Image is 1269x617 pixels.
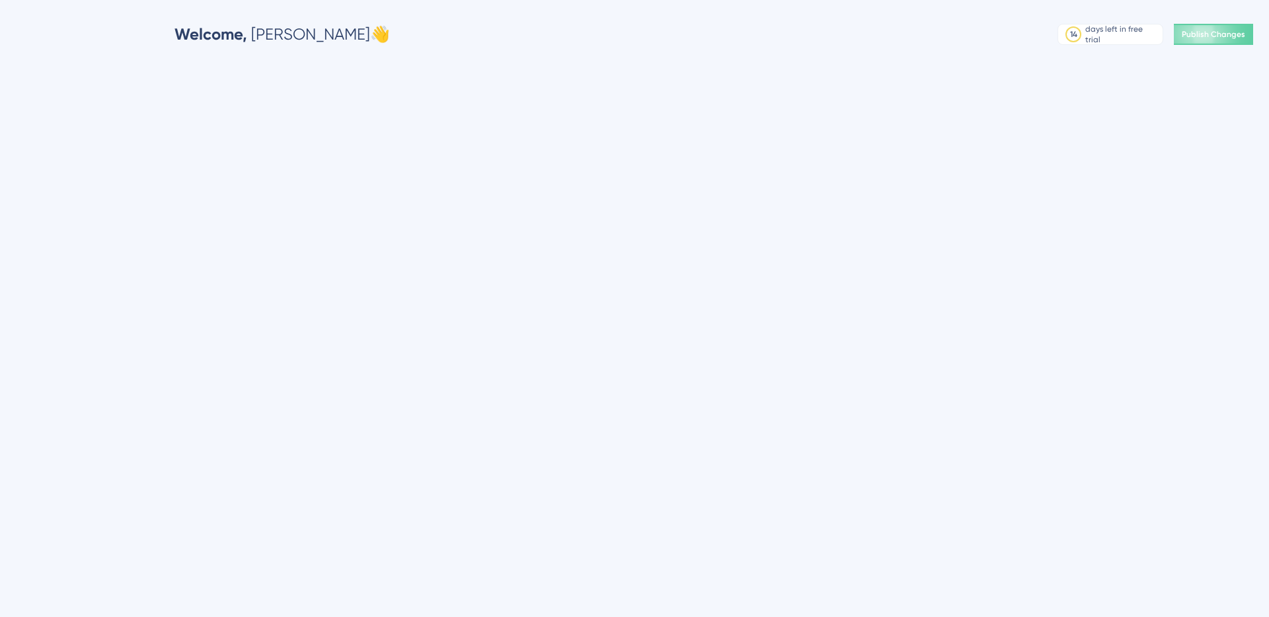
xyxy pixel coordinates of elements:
[1182,29,1245,40] span: Publish Changes
[1085,24,1159,45] div: days left in free trial
[174,24,390,45] div: [PERSON_NAME] 👋
[1174,24,1253,45] button: Publish Changes
[1070,29,1077,40] div: 14
[174,24,247,44] span: Welcome,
